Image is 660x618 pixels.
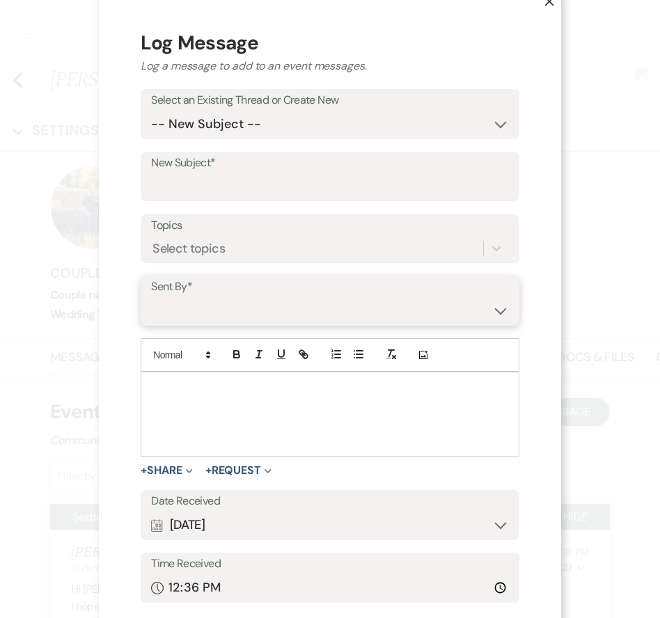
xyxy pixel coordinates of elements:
label: Date Received [151,491,509,512]
button: Request [205,465,272,476]
span: + [141,465,147,476]
label: Select an Existing Thread or Create New [151,90,509,111]
label: New Subject* [151,153,509,173]
div: Select topics [152,239,225,258]
label: Topics [151,216,509,236]
p: Log a message to add to an event messages. [141,58,519,74]
p: Log Message [141,29,519,58]
span: + [205,465,212,476]
label: Sent By* [151,277,509,297]
div: [DATE] [151,512,509,539]
button: Share [141,465,193,476]
label: Time Received [151,554,509,574]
